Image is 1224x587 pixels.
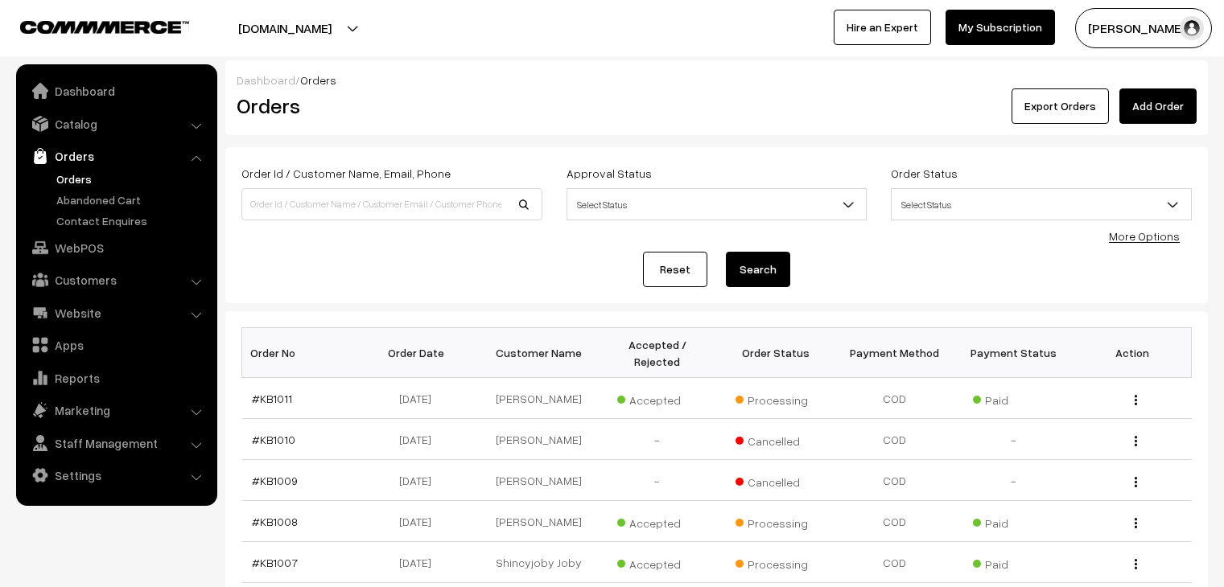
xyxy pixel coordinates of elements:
a: Add Order [1119,88,1197,124]
a: #KB1010 [252,433,295,446]
span: Cancelled [736,429,816,449]
th: Payment Method [835,328,954,378]
a: #KB1008 [252,515,298,528]
a: Staff Management [20,429,212,458]
span: Processing [736,552,816,573]
th: Order Status [717,328,836,378]
span: Accepted [617,552,698,573]
td: COD [835,419,954,460]
th: Action [1073,328,1192,378]
a: Dashboard [20,76,212,105]
td: [DATE] [361,460,480,501]
a: Website [20,298,212,327]
a: Abandoned Cart [52,191,212,208]
h2: Orders [237,93,541,118]
a: More Options [1109,229,1180,243]
td: COD [835,501,954,542]
img: Menu [1135,436,1137,446]
span: Orders [300,73,336,87]
span: Paid [973,511,1053,532]
span: Select Status [891,188,1192,220]
span: Accepted [617,511,698,532]
img: Menu [1135,559,1137,569]
td: [DATE] [361,501,480,542]
td: [DATE] [361,542,480,583]
span: Cancelled [736,470,816,491]
td: [PERSON_NAME] [480,501,599,542]
td: Shincyjoby Joby [480,542,599,583]
a: Reset [643,252,707,287]
a: My Subscription [946,10,1055,45]
label: Approval Status [567,165,652,182]
span: Accepted [617,388,698,408]
span: Processing [736,388,816,408]
td: [DATE] [361,419,480,460]
td: - [598,460,717,501]
a: Contact Enquires [52,212,212,229]
a: #KB1011 [252,392,292,405]
input: Order Id / Customer Name / Customer Email / Customer Phone [241,188,542,220]
th: Customer Name [480,328,599,378]
td: [DATE] [361,378,480,419]
span: Processing [736,511,816,532]
th: Accepted / Rejected [598,328,717,378]
span: Select Status [567,191,867,219]
a: Orders [20,142,212,170]
th: Order Date [361,328,480,378]
td: COD [835,460,954,501]
a: #KB1009 [252,474,298,487]
span: Paid [973,552,1053,573]
a: Apps [20,330,212,359]
a: Orders [52,170,212,187]
td: [PERSON_NAME] [480,419,599,460]
td: - [954,419,1074,460]
a: Settings [20,461,212,490]
td: [PERSON_NAME] [480,460,599,501]
a: Reports [20,363,212,392]
label: Order Status [891,165,958,182]
a: #KB1007 [252,556,298,569]
td: COD [835,542,954,583]
span: Select Status [892,191,1191,219]
img: Menu [1135,477,1137,487]
button: Search [726,252,790,287]
td: [PERSON_NAME] [480,378,599,419]
label: Order Id / Customer Name, Email, Phone [241,165,451,182]
img: Menu [1135,518,1137,528]
img: COMMMERCE [20,21,189,33]
span: Select Status [567,188,868,220]
img: user [1180,16,1204,40]
a: Customers [20,265,212,294]
button: [DOMAIN_NAME] [182,8,388,48]
button: [PERSON_NAME]… [1075,8,1212,48]
span: Paid [973,388,1053,408]
a: COMMMERCE [20,16,161,35]
div: / [237,72,1197,88]
th: Payment Status [954,328,1074,378]
th: Order No [242,328,361,378]
a: Catalog [20,109,212,138]
a: Hire an Expert [834,10,931,45]
button: Export Orders [1012,88,1109,124]
td: - [954,460,1074,501]
a: Dashboard [237,73,295,87]
td: COD [835,378,954,419]
img: Menu [1135,395,1137,405]
td: - [598,419,717,460]
a: WebPOS [20,233,212,262]
a: Marketing [20,396,212,425]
